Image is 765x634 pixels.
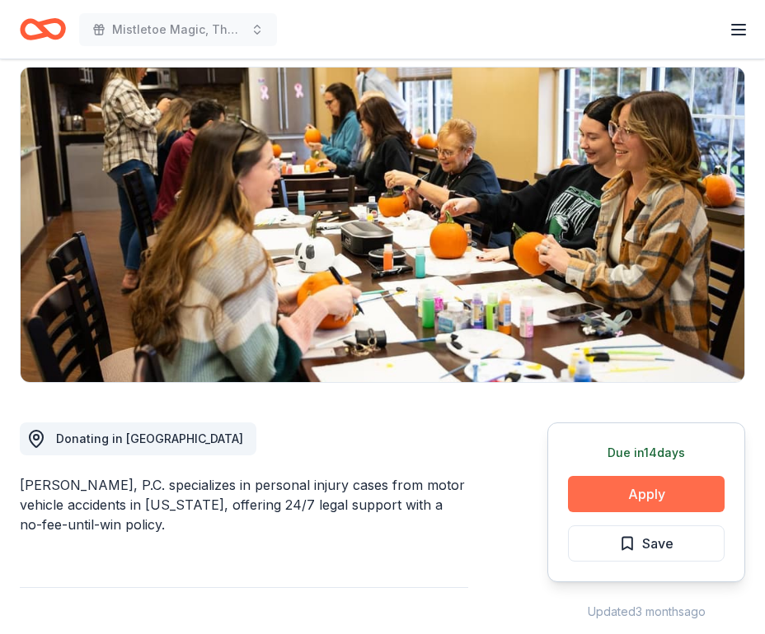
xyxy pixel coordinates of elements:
[20,10,66,49] a: Home
[112,20,244,40] span: Mistletoe Magic, The Arc Mid-[PERSON_NAME] Holiday Auction
[568,476,725,512] button: Apply
[21,68,744,382] img: Image for William Mattar Law Offices
[79,13,277,46] button: Mistletoe Magic, The Arc Mid-[PERSON_NAME] Holiday Auction
[20,475,468,534] div: [PERSON_NAME], P.C. specializes in personal injury cases from motor vehicle accidents in [US_STAT...
[568,443,725,463] div: Due in 14 days
[56,431,243,445] span: Donating in [GEOGRAPHIC_DATA]
[642,533,673,554] span: Save
[568,525,725,562] button: Save
[547,602,745,622] div: Updated 3 months ago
